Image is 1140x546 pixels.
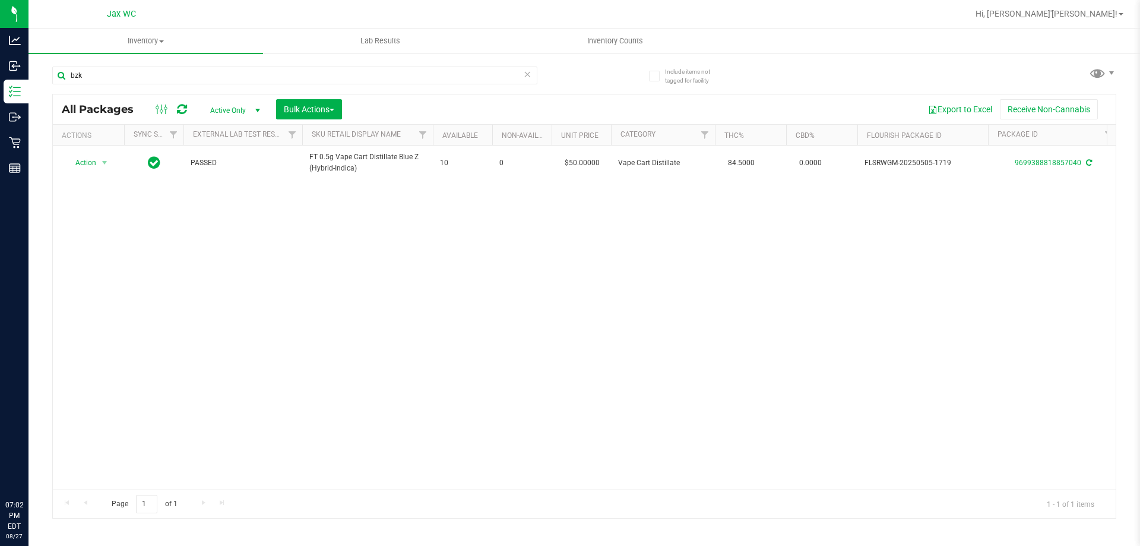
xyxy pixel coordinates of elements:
[191,157,295,169] span: PASSED
[312,130,401,138] a: Sku Retail Display Name
[148,154,160,171] span: In Sync
[498,29,732,53] a: Inventory Counts
[62,131,119,140] div: Actions
[561,131,598,140] a: Unit Price
[864,157,981,169] span: FLSRWGM-20250505-1719
[571,36,659,46] span: Inventory Counts
[559,154,606,172] span: $50.00000
[413,125,433,145] a: Filter
[502,131,555,140] a: Non-Available
[793,154,828,172] span: 0.0000
[65,154,97,171] span: Action
[499,157,544,169] span: 0
[796,131,815,140] a: CBD%
[920,99,1000,119] button: Export to Excel
[442,131,478,140] a: Available
[309,152,426,174] span: FT 0.5g Vape Cart Distillate Blue Z (Hybrid-Indica)
[263,29,498,53] a: Lab Results
[5,500,23,532] p: 07:02 PM EDT
[9,137,21,149] inline-svg: Retail
[724,131,744,140] a: THC%
[1037,495,1104,513] span: 1 - 1 of 1 items
[283,125,302,145] a: Filter
[5,532,23,541] p: 08/27
[695,125,715,145] a: Filter
[620,130,655,138] a: Category
[12,451,47,487] iframe: Resource center
[52,67,537,84] input: Search Package ID, Item Name, SKU, Lot or Part Number...
[523,67,531,82] span: Clear
[997,130,1038,138] a: Package ID
[618,157,708,169] span: Vape Cart Distillate
[440,157,485,169] span: 10
[9,60,21,72] inline-svg: Inbound
[97,154,112,171] span: select
[976,9,1117,18] span: Hi, [PERSON_NAME]'[PERSON_NAME]!
[867,131,942,140] a: Flourish Package ID
[344,36,416,46] span: Lab Results
[9,111,21,123] inline-svg: Outbound
[722,154,761,172] span: 84.5000
[164,125,183,145] a: Filter
[9,34,21,46] inline-svg: Analytics
[276,99,342,119] button: Bulk Actions
[1000,99,1098,119] button: Receive Non-Cannabis
[9,162,21,174] inline-svg: Reports
[107,9,136,19] span: Jax WC
[134,130,179,138] a: Sync Status
[9,86,21,97] inline-svg: Inventory
[28,29,263,53] a: Inventory
[102,495,187,513] span: Page of 1
[1084,159,1092,167] span: Sync from Compliance System
[193,130,286,138] a: External Lab Test Result
[665,67,724,85] span: Include items not tagged for facility
[284,105,334,114] span: Bulk Actions
[1099,125,1119,145] a: Filter
[62,103,145,116] span: All Packages
[136,495,157,513] input: 1
[1015,159,1081,167] a: 9699388818857040
[28,36,263,46] span: Inventory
